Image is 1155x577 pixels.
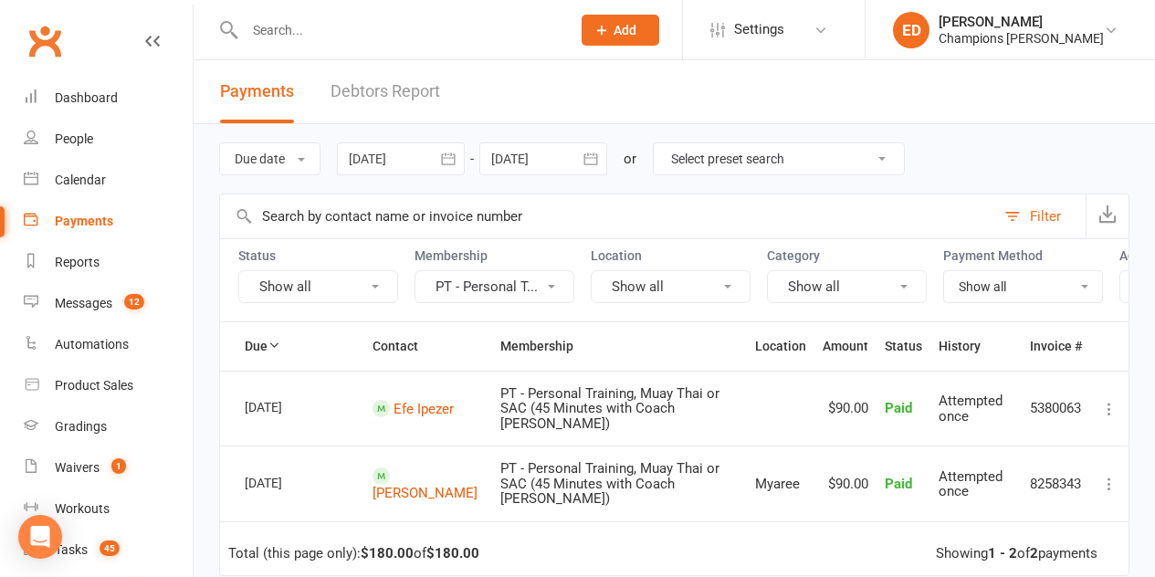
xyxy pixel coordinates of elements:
span: Paid [885,400,912,416]
div: Workouts [55,501,110,516]
td: 8258343 [1022,446,1090,521]
button: Show all [591,270,751,303]
th: Contact [364,322,492,370]
a: Automations [24,324,193,365]
th: Location [747,322,814,370]
td: $90.00 [814,446,877,521]
button: Add [582,15,659,46]
a: People [24,119,193,160]
div: Dashboard [55,90,118,105]
strong: 1 - 2 [988,545,1017,561]
a: Product Sales [24,365,193,406]
label: Location [591,248,751,263]
a: Debtors Report [331,60,440,123]
label: Payment Method [943,248,1103,263]
div: or [624,148,636,170]
a: Payments [24,201,193,242]
span: Attempted once [939,393,1003,425]
span: PT - Personal Training, Muay Thai or SAC (45 Minutes with Coach [PERSON_NAME]) [500,385,719,432]
button: Filter [995,194,1086,238]
td: $90.00 [814,371,877,446]
a: Reports [24,242,193,283]
div: Reports [55,255,100,269]
button: Due date [219,142,320,175]
a: Tasks 45 [24,530,193,571]
span: Settings [734,9,784,50]
th: Amount [814,322,877,370]
label: Membership [415,248,574,263]
strong: $180.00 [361,545,414,561]
a: [PERSON_NAME] [373,485,478,501]
a: Gradings [24,406,193,447]
div: Tasks [55,542,88,557]
div: ED [893,12,929,48]
input: Search... [239,17,558,43]
span: 1 [111,458,126,474]
div: Open Intercom Messenger [18,515,62,559]
div: [PERSON_NAME] [939,14,1104,30]
span: PT - Personal Training, Muay Thai or SAC (45 Minutes with Coach [PERSON_NAME]) [500,460,719,507]
div: [DATE] [245,393,329,421]
div: Automations [55,337,129,351]
div: Payments [55,214,113,228]
div: [DATE] [245,468,329,497]
th: Invoice # [1022,322,1090,370]
a: Dashboard [24,78,193,119]
span: Add [614,23,636,37]
div: People [55,131,93,146]
a: Clubworx [22,18,68,64]
div: Total (this page only): of [228,546,479,561]
span: Payments [220,81,294,100]
td: Myaree [747,446,814,521]
span: Paid [885,476,912,492]
strong: 2 [1030,545,1038,561]
a: Efe Ipezer [394,400,454,416]
a: Workouts [24,488,193,530]
div: Messages [55,296,112,310]
div: Showing of payments [936,546,1097,561]
button: Show all [238,270,398,303]
div: Product Sales [55,378,133,393]
th: Membership [492,322,747,370]
th: History [930,322,1022,370]
th: Due [236,322,364,370]
button: PT - Personal T... [415,270,574,303]
strong: $180.00 [426,545,479,561]
input: Search by contact name or invoice number [220,194,995,238]
button: Show all [767,270,927,303]
a: Calendar [24,160,193,201]
a: Waivers 1 [24,447,193,488]
span: 45 [100,540,120,556]
div: Waivers [55,460,100,475]
span: 12 [124,294,144,309]
label: Category [767,248,927,263]
span: Attempted once [939,468,1003,500]
label: Status [238,248,398,263]
a: Messages 12 [24,283,193,324]
div: Champions [PERSON_NAME] [939,30,1104,47]
button: Payments [220,60,294,123]
div: Gradings [55,419,107,434]
td: 5380063 [1022,371,1090,446]
th: Status [877,322,930,370]
div: Filter [1030,205,1061,227]
div: Calendar [55,173,106,187]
